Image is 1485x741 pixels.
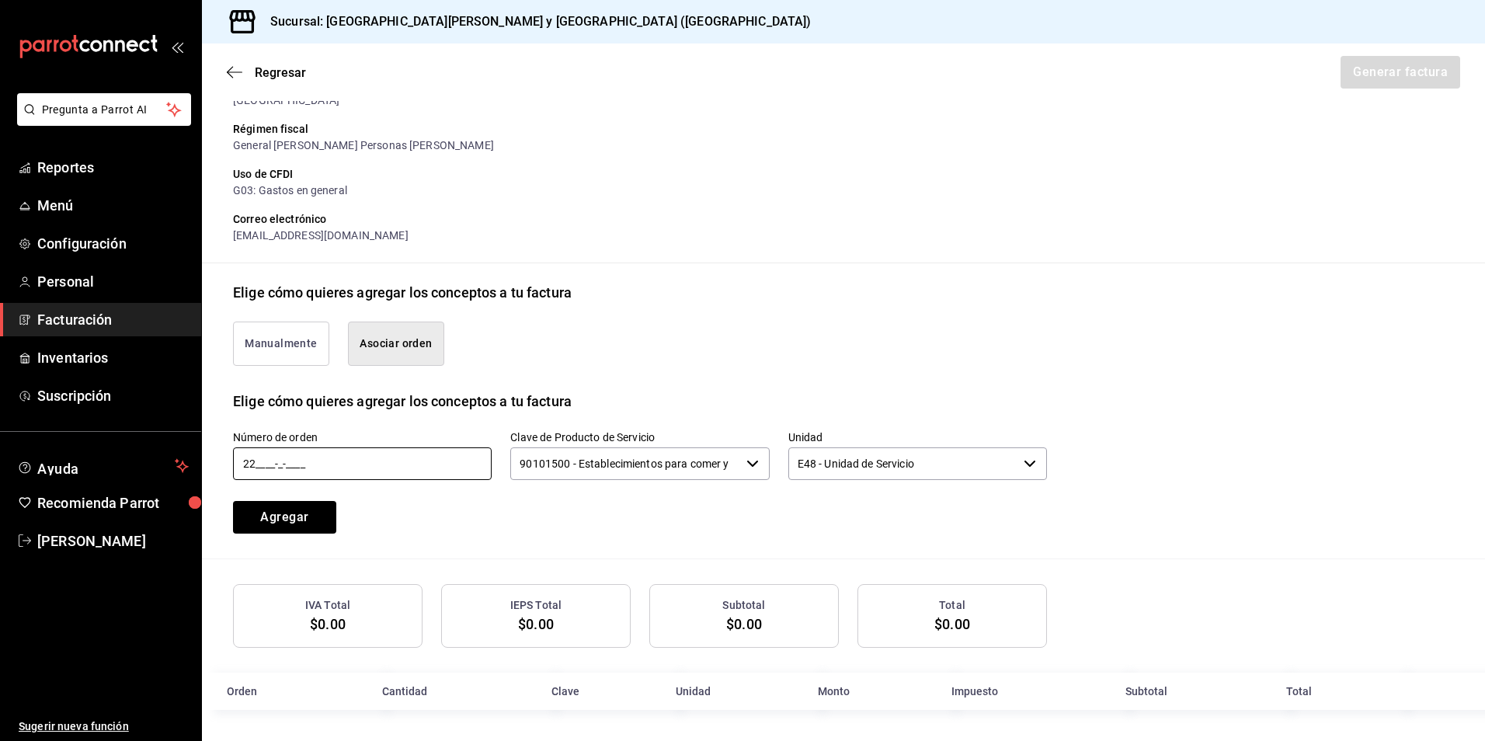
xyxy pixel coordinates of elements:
div: [EMAIL_ADDRESS][DOMAIN_NAME] [233,228,1047,244]
h3: IVA Total [305,597,350,614]
th: Impuesto [942,673,1115,710]
span: Reportes [37,157,189,178]
span: Personal [37,271,189,292]
span: Pregunta a Parrot AI [42,102,167,118]
div: Elige cómo quieres agregar los conceptos a tu factura [233,282,572,303]
th: Clave [542,673,666,710]
button: open_drawer_menu [171,40,183,53]
h3: IEPS Total [510,597,562,614]
span: Recomienda Parrot [37,492,189,513]
span: Configuración [37,233,189,254]
input: Elige una opción [510,447,739,480]
div: Uso de CFDI [233,166,1047,183]
th: Cantidad [373,673,542,710]
label: Número de orden [233,431,492,442]
span: Inventarios [37,347,189,368]
span: $0.00 [310,616,346,632]
span: Regresar [255,65,306,80]
input: Elige una opción [788,447,1017,480]
span: [PERSON_NAME] [37,531,189,551]
span: Ayuda [37,457,169,475]
span: Facturación [37,309,189,330]
span: Menú [37,195,189,216]
th: Monto [809,673,943,710]
th: Unidad [666,673,809,710]
button: Manualmente [233,322,329,366]
button: Asociar orden [348,322,444,366]
span: $0.00 [726,616,762,632]
div: G03: Gastos en general [233,183,1047,199]
span: Suscripción [37,385,189,406]
button: Regresar [227,65,306,80]
input: 000000-P-0000 [233,447,492,480]
div: Régimen fiscal [233,121,1047,137]
span: Sugerir nueva función [19,718,189,735]
th: Total [1277,673,1394,710]
label: Unidad [788,431,1047,442]
span: $0.00 [934,616,970,632]
span: $0.00 [518,616,554,632]
div: Correo electrónico [233,211,1047,228]
h3: Total [939,597,965,614]
h3: Sucursal: [GEOGRAPHIC_DATA][PERSON_NAME] y [GEOGRAPHIC_DATA] ([GEOGRAPHIC_DATA]) [258,12,812,31]
th: Subtotal [1116,673,1277,710]
div: General [PERSON_NAME] Personas [PERSON_NAME] [233,137,1047,154]
a: Pregunta a Parrot AI [11,113,191,129]
h3: Subtotal [722,597,765,614]
label: Clave de Producto de Servicio [510,431,769,442]
button: Agregar [233,501,336,534]
th: Orden [202,673,373,710]
button: Pregunta a Parrot AI [17,93,191,126]
div: Elige cómo quieres agregar los conceptos a tu factura [233,391,572,412]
